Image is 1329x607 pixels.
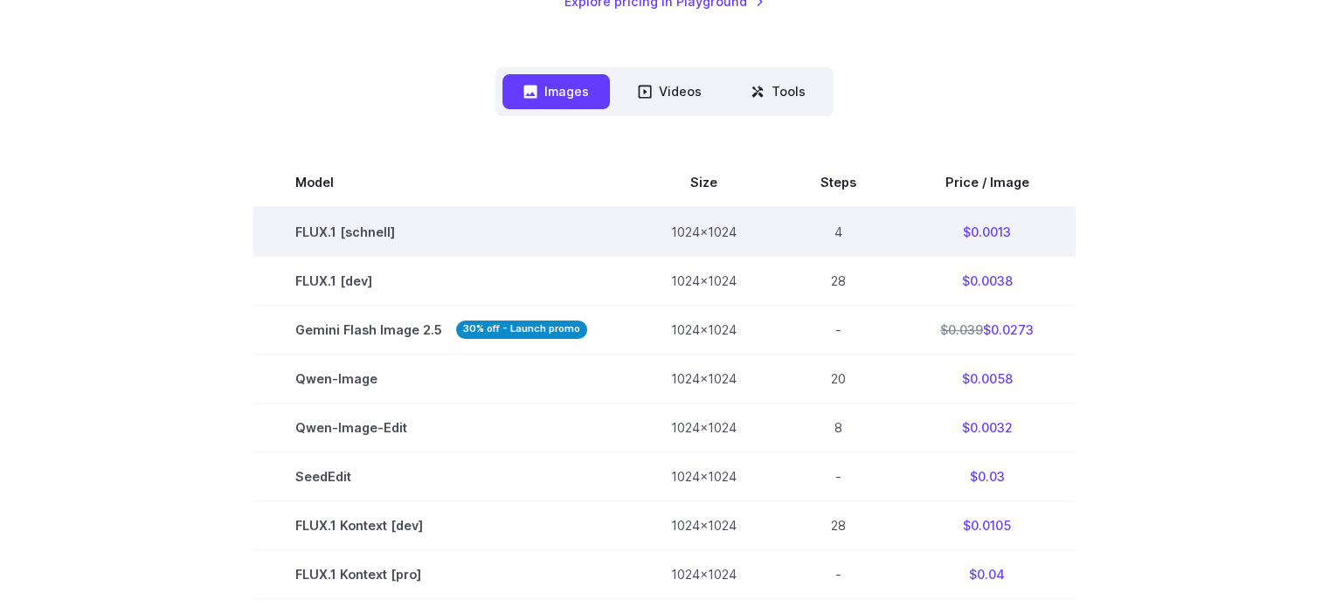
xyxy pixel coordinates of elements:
[629,158,779,207] th: Size
[502,74,610,108] button: Images
[898,403,1076,452] td: $0.0032
[629,256,779,305] td: 1024x1024
[898,549,1076,598] td: $0.04
[253,549,629,598] td: FLUX.1 Kontext [pro]
[253,500,629,549] td: FLUX.1 Kontext [dev]
[898,207,1076,257] td: $0.0013
[779,500,898,549] td: 28
[456,321,587,339] strong: 30% off - Launch promo
[629,452,779,500] td: 1024x1024
[779,452,898,500] td: -
[898,256,1076,305] td: $0.0038
[629,354,779,403] td: 1024x1024
[629,403,779,452] td: 1024x1024
[779,549,898,598] td: -
[779,207,898,257] td: 4
[253,207,629,257] td: FLUX.1 [schnell]
[253,452,629,500] td: SeedEdit
[629,549,779,598] td: 1024x1024
[779,256,898,305] td: 28
[898,452,1076,500] td: $0.03
[629,305,779,354] td: 1024x1024
[629,500,779,549] td: 1024x1024
[779,403,898,452] td: 8
[940,322,983,337] s: $0.039
[898,305,1076,354] td: $0.0273
[629,207,779,257] td: 1024x1024
[617,74,723,108] button: Videos
[253,256,629,305] td: FLUX.1 [dev]
[779,305,898,354] td: -
[898,158,1076,207] th: Price / Image
[253,403,629,452] td: Qwen-Image-Edit
[253,354,629,403] td: Qwen-Image
[898,500,1076,549] td: $0.0105
[253,158,629,207] th: Model
[779,158,898,207] th: Steps
[779,354,898,403] td: 20
[730,74,827,108] button: Tools
[898,354,1076,403] td: $0.0058
[295,320,587,340] span: Gemini Flash Image 2.5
